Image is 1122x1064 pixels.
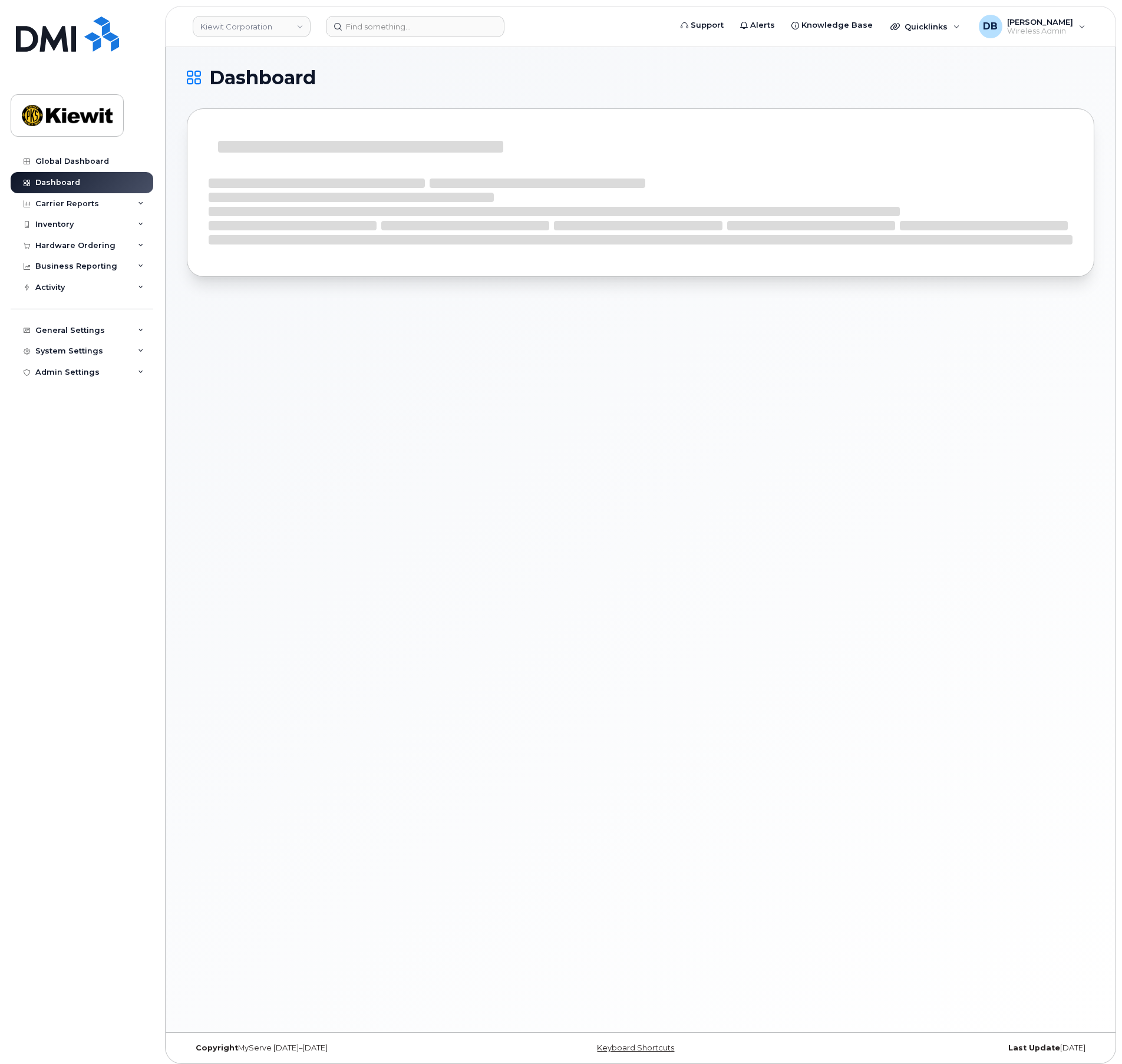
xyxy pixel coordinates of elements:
[187,1043,489,1053] div: MyServe [DATE]–[DATE]
[792,1043,1094,1053] div: [DATE]
[1008,1043,1060,1052] strong: Last Update
[209,69,316,87] span: Dashboard
[196,1043,238,1052] strong: Copyright
[597,1043,674,1052] a: Keyboard Shortcuts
